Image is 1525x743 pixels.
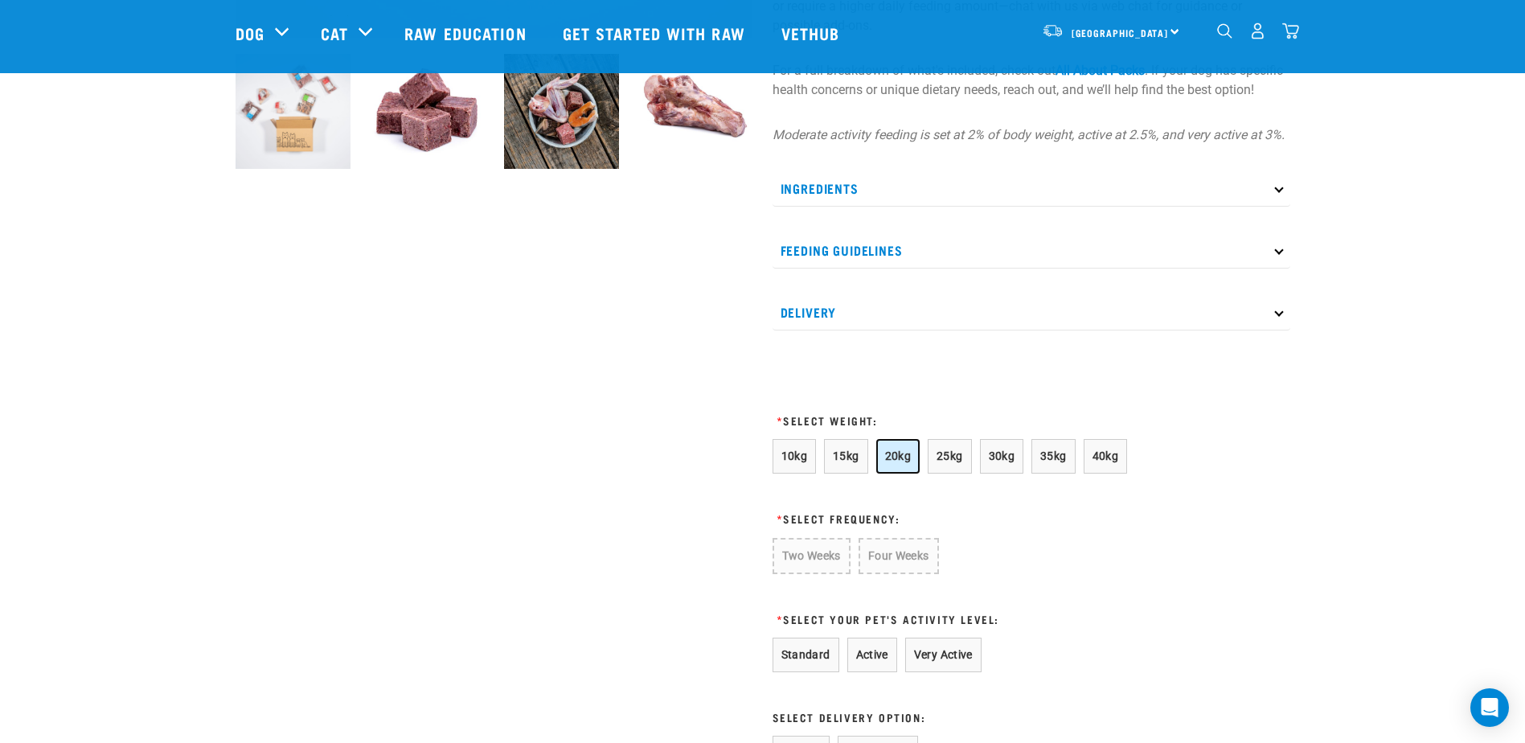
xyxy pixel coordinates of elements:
[1470,688,1509,727] div: Open Intercom Messenger
[547,1,765,65] a: Get started with Raw
[876,439,920,474] button: 20kg
[236,21,264,45] a: Dog
[773,512,1134,524] h3: Select Frequency:
[321,21,348,45] a: Cat
[765,1,860,65] a: Vethub
[773,638,839,672] button: Standard
[773,414,1134,426] h3: Select Weight:
[1040,449,1067,462] span: 35kg
[773,232,1290,269] p: Feeding Guidelines
[937,449,963,462] span: 25kg
[236,54,351,169] img: Dog 0 2sec
[773,538,851,574] button: Two Weeks
[773,613,1134,625] h3: Select Your Pet's Activity Level:
[1031,439,1076,474] button: 35kg
[388,1,546,65] a: Raw Education
[773,61,1290,100] p: For a full breakdown of what's included, check out . If your dog has specific health concerns or ...
[989,449,1015,462] span: 30kg
[504,54,619,169] img: Assortment of Raw Essentials Ingredients Including, Salmon Fillet, Cubed Beef And Tripe, Turkey W...
[1093,449,1119,462] span: 40kg
[773,127,1285,142] em: Moderate activity feeding is set at 2% of body weight, active at 2.5%, and very active at 3%.
[773,294,1290,330] p: Delivery
[905,638,982,672] button: Very Active
[1072,30,1169,35] span: [GEOGRAPHIC_DATA]
[773,711,1134,723] h3: Select Delivery Option:
[370,54,485,169] img: Cubes
[824,439,868,474] button: 15kg
[1282,23,1299,39] img: home-icon@2x.png
[773,439,817,474] button: 10kg
[1084,439,1128,474] button: 40kg
[859,538,939,574] button: Four Weeks
[980,439,1024,474] button: 30kg
[1249,23,1266,39] img: user.png
[638,54,753,169] img: 1205 Veal Brisket 1pp 01
[847,638,897,672] button: Active
[833,449,859,462] span: 15kg
[885,449,912,462] span: 20kg
[1217,23,1232,39] img: home-icon-1@2x.png
[1042,23,1064,38] img: van-moving.png
[928,439,972,474] button: 25kg
[773,170,1290,207] p: Ingredients
[781,449,808,462] span: 10kg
